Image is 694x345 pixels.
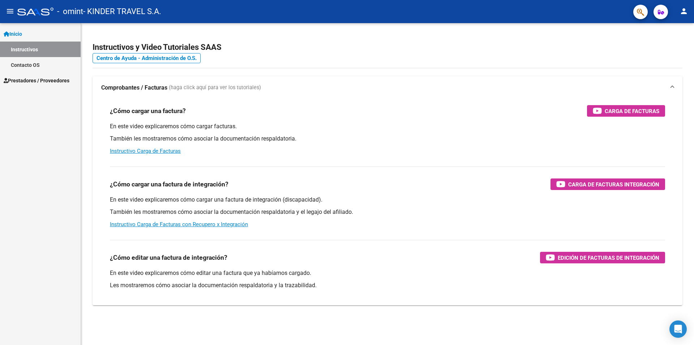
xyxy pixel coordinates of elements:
span: Inicio [4,30,22,38]
span: Carga de Facturas Integración [568,180,659,189]
p: En este video explicaremos cómo cargar facturas. [110,122,665,130]
mat-icon: person [680,7,688,16]
h3: ¿Cómo editar una factura de integración? [110,253,227,263]
p: También les mostraremos cómo asociar la documentación respaldatoria. [110,135,665,143]
strong: Comprobantes / Facturas [101,84,167,92]
span: Carga de Facturas [605,107,659,116]
p: También les mostraremos cómo asociar la documentación respaldatoria y el legajo del afiliado. [110,208,665,216]
p: Les mostraremos cómo asociar la documentación respaldatoria y la trazabilidad. [110,281,665,289]
div: Comprobantes / Facturas (haga click aquí para ver los tutoriales) [93,99,682,305]
div: Open Intercom Messenger [669,320,687,338]
h3: ¿Cómo cargar una factura de integración? [110,179,228,189]
a: Centro de Ayuda - Administración de O.S. [93,53,201,63]
mat-icon: menu [6,7,14,16]
a: Instructivo Carga de Facturas [110,148,181,154]
span: Edición de Facturas de integración [558,253,659,262]
h2: Instructivos y Video Tutoriales SAAS [93,40,682,54]
button: Edición de Facturas de integración [540,252,665,263]
p: En este video explicaremos cómo cargar una factura de integración (discapacidad). [110,196,665,204]
span: (haga click aquí para ver los tutoriales) [169,84,261,92]
button: Carga de Facturas Integración [551,178,665,190]
span: - KINDER TRAVEL S.A. [83,4,161,20]
mat-expansion-panel-header: Comprobantes / Facturas (haga click aquí para ver los tutoriales) [93,76,682,99]
p: En este video explicaremos cómo editar una factura que ya habíamos cargado. [110,269,665,277]
span: - omint [57,4,83,20]
button: Carga de Facturas [587,105,665,117]
h3: ¿Cómo cargar una factura? [110,106,186,116]
span: Prestadores / Proveedores [4,77,69,85]
a: Instructivo Carga de Facturas con Recupero x Integración [110,221,248,228]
